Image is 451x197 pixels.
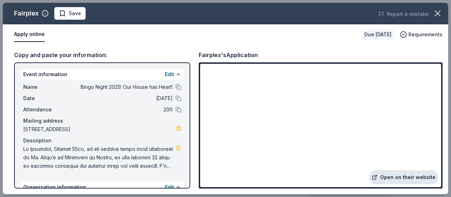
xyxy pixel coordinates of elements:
[70,83,173,91] span: Bingo Night 2025! Our House has Heart!
[199,50,258,60] div: Fairplex's Application
[23,125,175,134] span: [STREET_ADDRESS]
[69,9,81,18] span: Save
[20,69,184,80] div: Event information
[23,83,70,91] span: Name
[165,70,174,79] button: Edit
[14,27,45,42] button: Apply online
[362,30,394,39] div: Due [DATE]
[23,94,70,103] span: Date
[14,50,190,60] div: Copy and paste your information:
[70,94,173,103] span: [DATE]
[23,117,181,125] div: Mailing address
[14,8,39,19] div: Fairplex
[369,170,438,184] a: Open on their website
[23,136,181,145] div: Description
[378,10,428,18] button: Report a mistake
[165,183,174,191] button: Edit
[20,181,184,193] div: Organization information
[408,30,443,39] span: Requirements
[54,7,86,20] button: Save
[70,105,173,114] span: 200
[400,30,443,39] button: Requirements
[23,105,70,114] span: Attendance
[23,145,175,170] span: Lo Ipsumdol, Sitamet 55co, ad eli seddoe tempo incid utlaboreet do Ma. Aliqu’e ad Minimveni qu No...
